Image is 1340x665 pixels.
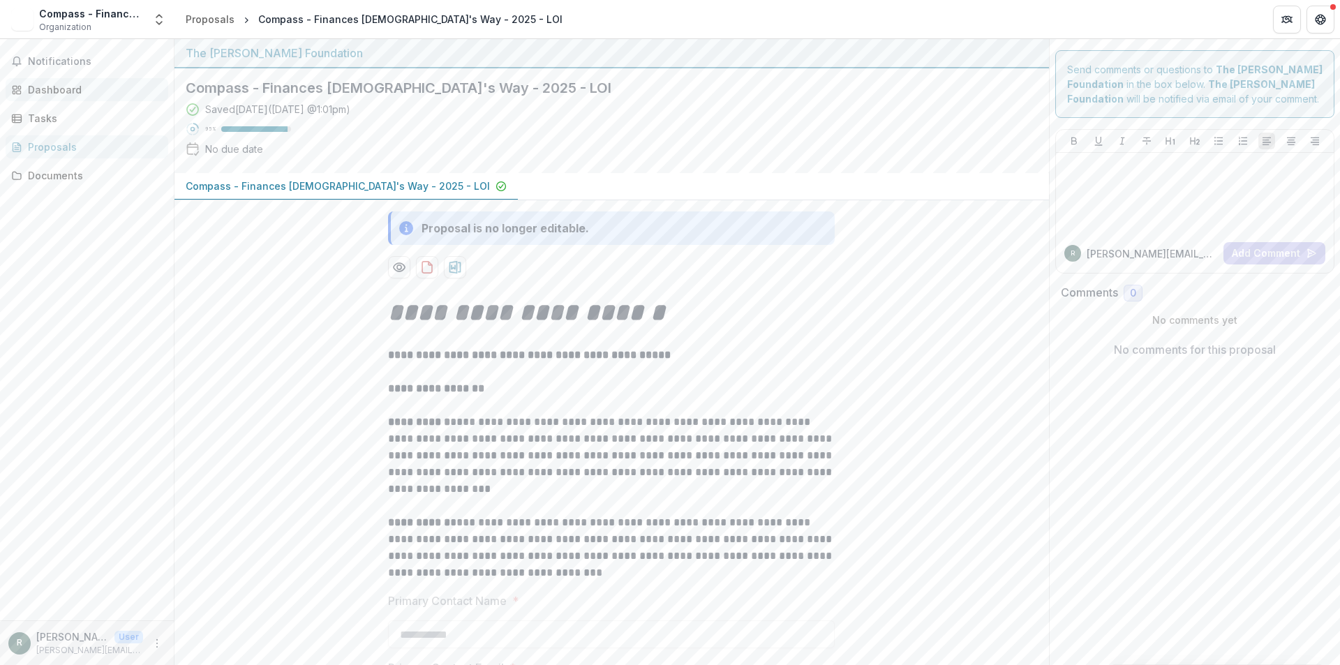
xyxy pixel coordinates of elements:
[6,50,168,73] button: Notifications
[180,9,568,29] nav: breadcrumb
[186,80,1015,96] h2: Compass - Finances [DEMOGRAPHIC_DATA]'s Way - 2025 - LOI
[422,220,589,237] div: Proposal is no longer editable.
[388,256,410,278] button: Preview dd9699f5-5f3b-4ef7-9595-da4fe3ea2081-0.pdf
[1162,133,1179,149] button: Heading 1
[180,9,240,29] a: Proposals
[1258,133,1275,149] button: Align Left
[36,629,109,644] p: [PERSON_NAME][EMAIL_ADDRESS][DOMAIN_NAME]
[1283,133,1300,149] button: Align Center
[1071,250,1075,257] div: reece@compassfinancialministry.org
[1114,341,1276,358] p: No comments for this proposal
[186,179,490,193] p: Compass - Finances [DEMOGRAPHIC_DATA]'s Way - 2025 - LOI
[1066,133,1082,149] button: Bold
[1138,133,1155,149] button: Strike
[39,6,144,21] div: Compass - Finances [DEMOGRAPHIC_DATA]'s Way
[6,135,168,158] a: Proposals
[1223,242,1325,264] button: Add Comment
[1306,6,1334,33] button: Get Help
[28,168,157,183] div: Documents
[416,256,438,278] button: download-proposal
[36,644,143,657] p: [PERSON_NAME][EMAIL_ADDRESS][DOMAIN_NAME]
[444,256,466,278] button: download-proposal
[1273,6,1301,33] button: Partners
[388,592,507,609] p: Primary Contact Name
[186,45,1038,61] div: The [PERSON_NAME] Foundation
[1186,133,1203,149] button: Heading 2
[28,111,157,126] div: Tasks
[17,638,22,648] div: reece@compassfinancialministry.org
[114,631,143,643] p: User
[28,56,163,68] span: Notifications
[1055,50,1335,118] div: Send comments or questions to in the box below. will be notified via email of your comment.
[1114,133,1131,149] button: Italicize
[205,142,263,156] div: No due date
[6,107,168,130] a: Tasks
[149,6,169,33] button: Open entity switcher
[11,8,33,31] img: Compass - Finances God's Way
[6,78,168,101] a: Dashboard
[1306,133,1323,149] button: Align Right
[186,12,234,27] div: Proposals
[1087,246,1219,261] p: [PERSON_NAME][EMAIL_ADDRESS][DOMAIN_NAME]
[6,164,168,187] a: Documents
[39,21,91,33] span: Organization
[1061,286,1118,299] h2: Comments
[1210,133,1227,149] button: Bullet List
[1061,313,1330,327] p: No comments yet
[258,12,563,27] div: Compass - Finances [DEMOGRAPHIC_DATA]'s Way - 2025 - LOI
[1090,133,1107,149] button: Underline
[205,102,350,117] div: Saved [DATE] ( [DATE] @ 1:01pm )
[28,140,157,154] div: Proposals
[1235,133,1251,149] button: Ordered List
[149,635,165,652] button: More
[205,124,216,134] p: 95 %
[1130,287,1136,299] span: 0
[28,82,157,97] div: Dashboard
